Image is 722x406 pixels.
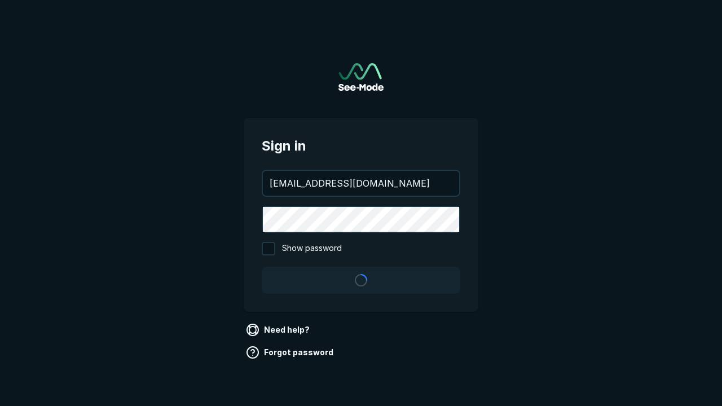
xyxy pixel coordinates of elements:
a: Forgot password [244,343,338,361]
span: Show password [282,242,342,255]
a: Go to sign in [338,63,384,91]
span: Sign in [262,136,460,156]
a: Need help? [244,321,314,339]
input: your@email.com [263,171,459,196]
img: See-Mode Logo [338,63,384,91]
